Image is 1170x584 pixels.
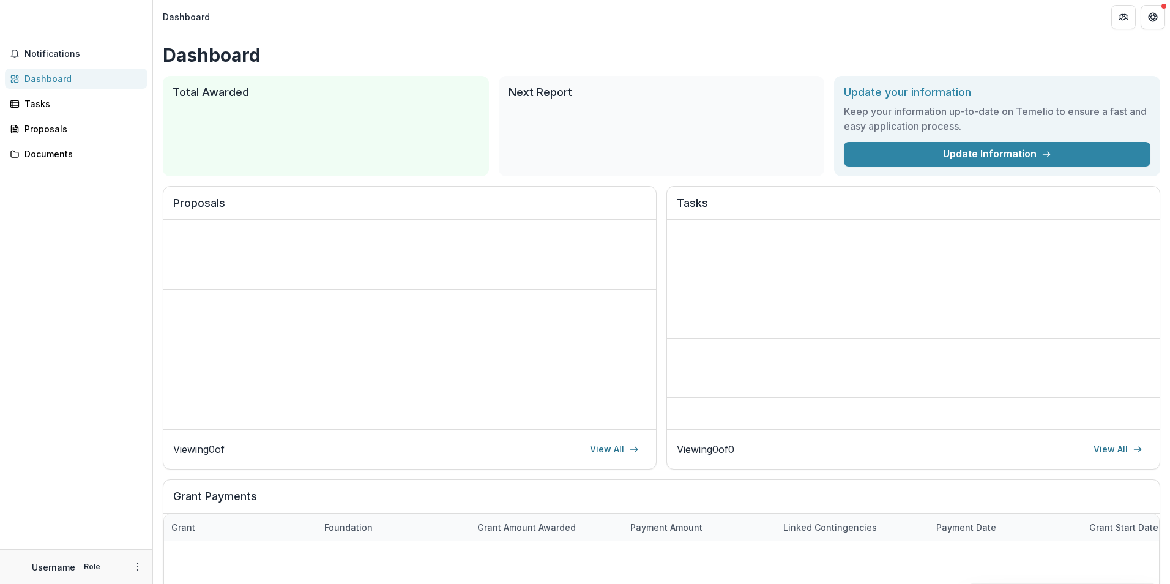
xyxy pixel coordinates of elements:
[844,142,1150,167] a: Update Information
[173,197,646,220] h2: Proposals
[24,72,138,85] div: Dashboard
[80,561,104,572] p: Role
[173,442,225,457] p: Viewing 0 of
[5,119,147,139] a: Proposals
[844,86,1150,99] h2: Update your information
[677,442,734,457] p: Viewing 0 of 0
[1141,5,1165,29] button: Get Help
[163,10,210,23] div: Dashboard
[24,148,138,160] div: Documents
[163,44,1160,66] h1: Dashboard
[24,49,143,59] span: Notifications
[130,560,145,574] button: More
[24,97,138,110] div: Tasks
[24,122,138,135] div: Proposals
[32,561,75,574] p: Username
[173,490,1150,513] h2: Grant Payments
[5,44,147,64] button: Notifications
[844,104,1150,133] h3: Keep your information up-to-date on Temelio to ensure a fast and easy application process.
[677,197,1150,220] h2: Tasks
[5,94,147,114] a: Tasks
[1111,5,1136,29] button: Partners
[583,440,646,459] a: View All
[5,69,147,89] a: Dashboard
[509,86,815,99] h2: Next Report
[173,86,479,99] h2: Total Awarded
[158,8,215,26] nav: breadcrumb
[5,144,147,164] a: Documents
[1086,440,1150,459] a: View All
